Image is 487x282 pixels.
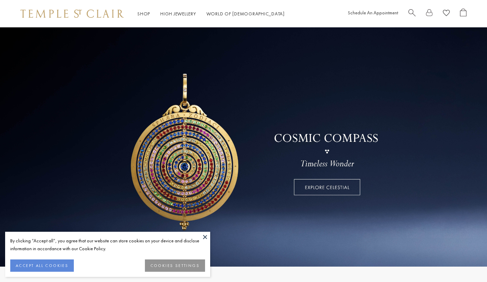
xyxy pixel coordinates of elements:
[10,237,205,253] div: By clicking “Accept all”, you agree that our website can store cookies on your device and disclos...
[443,9,450,19] a: View Wishlist
[160,11,196,17] a: High JewelleryHigh Jewellery
[408,9,416,19] a: Search
[453,250,480,275] iframe: Gorgias live chat messenger
[206,11,285,17] a: World of [DEMOGRAPHIC_DATA]World of [DEMOGRAPHIC_DATA]
[348,10,398,16] a: Schedule An Appointment
[10,259,74,272] button: ACCEPT ALL COOKIES
[137,11,150,17] a: ShopShop
[145,259,205,272] button: COOKIES SETTINGS
[460,9,466,19] a: Open Shopping Bag
[21,10,124,18] img: Temple St. Clair
[137,10,285,18] nav: Main navigation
